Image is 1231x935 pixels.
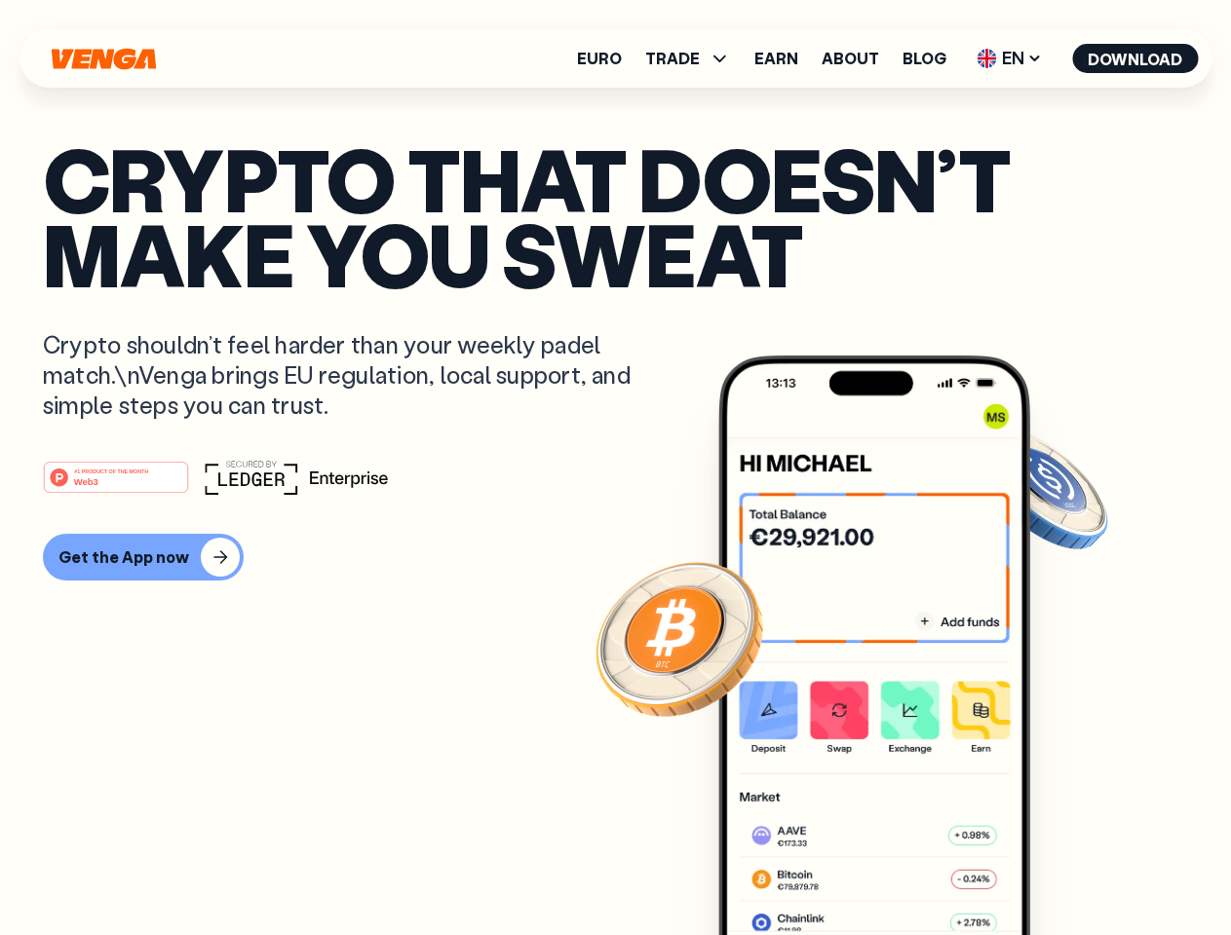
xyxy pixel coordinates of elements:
p: Crypto shouldn’t feel harder than your weekly padel match.\nVenga brings EU regulation, local sup... [43,329,659,421]
a: Get the App now [43,534,1188,580]
a: Euro [577,51,622,66]
p: Crypto that doesn’t make you sweat [43,141,1188,290]
a: Blog [903,51,946,66]
a: About [822,51,879,66]
a: Earn [754,51,798,66]
tspan: Web3 [74,475,98,486]
span: TRADE [645,47,731,70]
button: Get the App now [43,534,244,580]
img: USDC coin [972,419,1112,559]
a: #1 PRODUCT OF THE MONTHWeb3 [43,472,189,498]
div: Get the App now [58,547,189,567]
img: Bitcoin [592,550,767,726]
img: flag-uk [977,49,996,68]
button: Download [1072,44,1198,73]
span: EN [970,43,1049,74]
tspan: #1 PRODUCT OF THE MONTH [74,467,148,473]
svg: Home [49,48,158,70]
span: TRADE [645,51,700,66]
